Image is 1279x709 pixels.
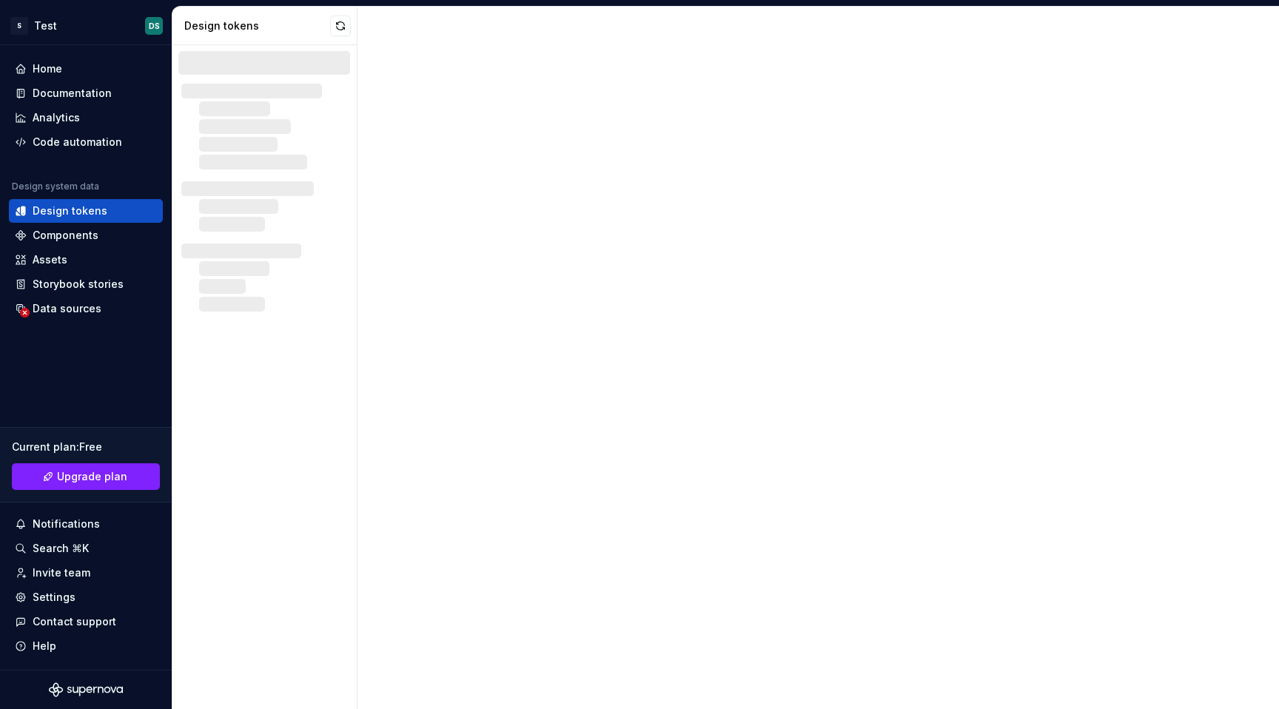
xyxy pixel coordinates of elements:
[9,224,163,247] a: Components
[9,634,163,658] button: Help
[9,199,163,223] a: Design tokens
[9,561,163,585] a: Invite team
[33,301,101,316] div: Data sources
[33,252,67,267] div: Assets
[9,57,163,81] a: Home
[33,565,90,580] div: Invite team
[184,19,330,33] div: Design tokens
[33,639,56,653] div: Help
[9,272,163,296] a: Storybook stories
[33,614,116,629] div: Contact support
[9,248,163,272] a: Assets
[12,463,160,490] a: Upgrade plan
[33,86,112,101] div: Documentation
[9,610,163,634] button: Contact support
[9,297,163,320] a: Data sources
[149,20,160,32] div: DS
[3,10,169,41] button: STestDS
[33,517,100,531] div: Notifications
[12,181,99,192] div: Design system data
[33,541,89,556] div: Search ⌘K
[9,81,163,105] a: Documentation
[34,19,57,33] div: Test
[12,440,160,454] div: Current plan : Free
[9,512,163,536] button: Notifications
[57,469,127,484] span: Upgrade plan
[10,17,28,35] div: S
[33,228,98,243] div: Components
[9,537,163,560] button: Search ⌘K
[33,277,124,292] div: Storybook stories
[9,585,163,609] a: Settings
[33,590,75,605] div: Settings
[9,106,163,130] a: Analytics
[49,682,123,697] svg: Supernova Logo
[9,130,163,154] a: Code automation
[33,61,62,76] div: Home
[33,204,107,218] div: Design tokens
[33,110,80,125] div: Analytics
[33,135,122,149] div: Code automation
